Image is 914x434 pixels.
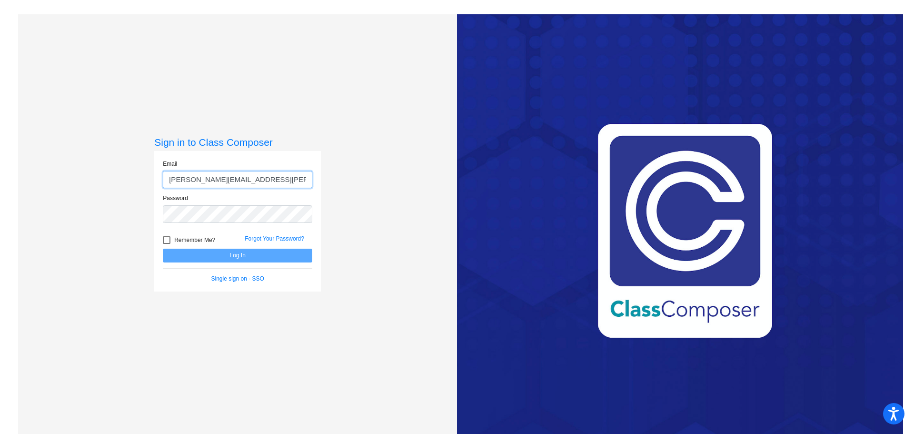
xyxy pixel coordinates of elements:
[211,275,264,282] a: Single sign on - SSO
[154,136,321,148] h3: Sign in to Class Composer
[245,235,304,242] a: Forgot Your Password?
[163,249,312,262] button: Log In
[174,234,215,246] span: Remember Me?
[163,160,177,168] label: Email
[163,194,188,202] label: Password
